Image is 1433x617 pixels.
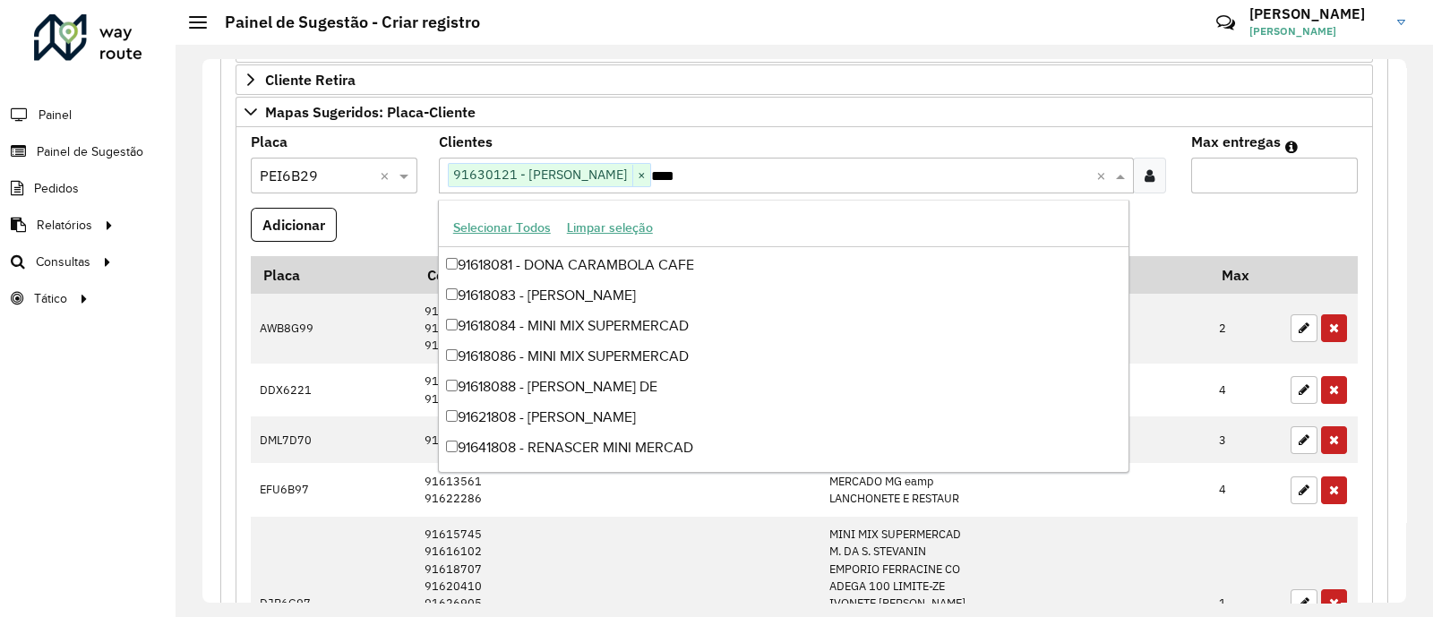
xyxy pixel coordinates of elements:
div: 91641808 - RENASCER MINI MERCAD [439,433,1129,463]
th: Código Cliente [415,256,819,294]
span: Consultas [36,253,90,271]
th: Max [1210,256,1282,294]
span: × [632,165,650,186]
td: 91616697 91697452 [415,364,819,416]
span: Tático [34,289,67,308]
label: Placa [251,131,287,152]
span: Clear all [1096,165,1111,186]
td: 4 [1210,463,1282,516]
span: Pedidos [34,179,79,198]
span: Clear all [380,165,395,186]
td: DML7D70 [251,416,415,463]
span: 91630121 - [PERSON_NAME] [449,164,632,185]
button: Adicionar [251,208,337,242]
td: 3 [1210,416,1282,463]
span: Painel de Sugestão [37,142,143,161]
td: AWB8G99 [251,294,415,364]
td: EFU6B97 [251,463,415,516]
a: Mapas Sugeridos: Placa-Cliente [236,97,1373,127]
div: 91618086 - MINI MIX SUPERMERCAD [439,341,1129,372]
td: MERCADO MG eamp LANCHONETE E RESTAUR [819,463,1209,516]
label: Max entregas [1191,131,1281,152]
a: Contato Rápido [1206,4,1245,42]
ng-dropdown-panel: Options list [438,200,1130,473]
em: Máximo de clientes que serão colocados na mesma rota com os clientes informados [1285,140,1298,154]
h3: [PERSON_NAME] [1249,5,1384,22]
label: Clientes [439,131,493,152]
th: Placa [251,256,415,294]
div: 91621808 - [PERSON_NAME] [439,402,1129,433]
span: Painel [39,106,72,124]
div: 91618088 - [PERSON_NAME] DE [439,372,1129,402]
td: 4 [1210,364,1282,416]
h2: Painel de Sugestão - Criar registro [207,13,480,32]
span: Relatórios [37,216,92,235]
button: Selecionar Todos [445,214,559,242]
td: 91639391 [415,416,819,463]
div: 91618083 - [PERSON_NAME] [439,280,1129,311]
td: 91613561 91622286 [415,463,819,516]
span: [PERSON_NAME] [1249,23,1384,39]
a: Cliente Retira [236,64,1373,95]
span: Cliente Retira [265,73,356,87]
td: 2 [1210,294,1282,364]
td: 91609430 91618183 91639392 [415,294,819,364]
div: 91618081 - DONA CARAMBOLA CAFE [439,250,1129,280]
span: Mapas Sugeridos: Placa-Cliente [265,105,476,119]
div: 91618084 - MINI MIX SUPERMERCAD [439,311,1129,341]
td: DDX6221 [251,364,415,416]
button: Limpar seleção [559,214,661,242]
